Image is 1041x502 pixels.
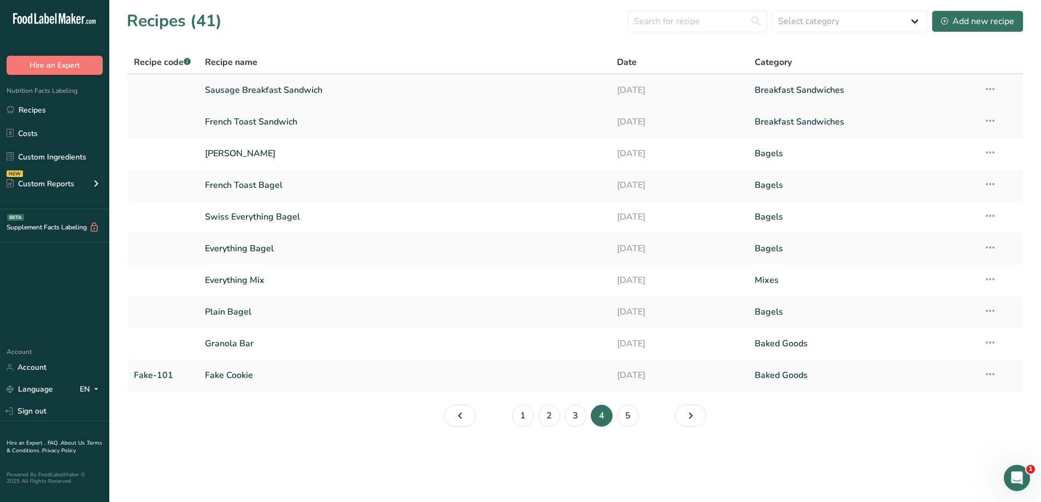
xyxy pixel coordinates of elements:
a: Page 3. [444,405,476,427]
a: [DATE] [617,237,742,260]
a: Bagels [755,300,971,323]
span: 1 [1026,465,1035,474]
a: French Toast Bagel [205,174,604,197]
a: Bagels [755,142,971,165]
a: Breakfast Sandwiches [755,79,971,102]
a: Plain Bagel [205,300,604,323]
h1: Recipes (41) [127,9,222,33]
a: Page 1. [512,405,534,427]
span: Recipe code [134,56,191,68]
a: [DATE] [617,142,742,165]
a: Mixes [755,269,971,292]
a: [DATE] [617,269,742,292]
a: [DATE] [617,79,742,102]
a: Bagels [755,205,971,228]
a: French Toast Sandwich [205,110,604,133]
input: Search for recipe [627,10,767,32]
a: [DATE] [617,205,742,228]
a: About Us . [61,439,87,447]
a: Hire an Expert . [7,439,45,447]
a: Privacy Policy [42,447,76,454]
a: [DATE] [617,300,742,323]
div: EN [80,383,103,396]
a: Baked Goods [755,332,971,355]
a: Breakfast Sandwiches [755,110,971,133]
button: Add new recipe [932,10,1024,32]
a: Swiss Everything Bagel [205,205,604,228]
a: Fake-101 [134,364,192,387]
div: Powered By FoodLabelMaker © 2025 All Rights Reserved [7,471,103,485]
iframe: Intercom live chat [1004,465,1030,491]
div: BETA [7,214,24,221]
span: Category [755,56,792,69]
a: Bagels [755,174,971,197]
a: Bagels [755,237,971,260]
a: Everything Bagel [205,237,604,260]
a: Language [7,380,53,399]
a: Everything Mix [205,269,604,292]
button: Hire an Expert [7,56,103,75]
a: [DATE] [617,332,742,355]
a: [DATE] [617,110,742,133]
a: [DATE] [617,364,742,387]
a: Page 5. [617,405,639,427]
a: Page 3. [564,405,586,427]
a: Page 2. [538,405,560,427]
a: Page 5. [675,405,707,427]
a: Sausage Breakfast Sandwich [205,79,604,102]
a: Fake Cookie [205,364,604,387]
div: NEW [7,170,23,177]
span: Recipe name [205,56,257,69]
a: Baked Goods [755,364,971,387]
div: Custom Reports [7,178,74,190]
div: Add new recipe [941,15,1014,28]
a: FAQ . [48,439,61,447]
a: [DATE] [617,174,742,197]
span: Date [617,56,637,69]
a: [PERSON_NAME] [205,142,604,165]
a: Granola Bar [205,332,604,355]
a: Terms & Conditions . [7,439,102,454]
